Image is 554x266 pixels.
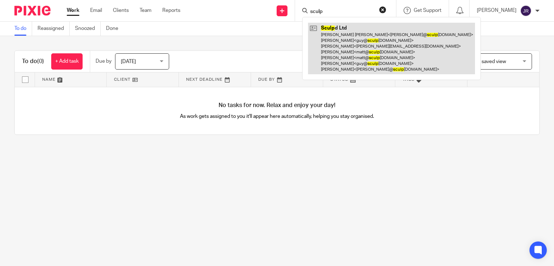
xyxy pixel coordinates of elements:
a: Snoozed [75,22,101,36]
a: Reassigned [38,22,70,36]
a: + Add task [51,53,83,70]
p: Due by [96,58,111,65]
a: To do [14,22,32,36]
a: Done [106,22,124,36]
p: [PERSON_NAME] [477,7,516,14]
a: Email [90,7,102,14]
img: svg%3E [520,5,532,17]
span: (0) [37,58,44,64]
span: [DATE] [121,59,136,64]
img: Pixie [14,6,50,15]
p: As work gets assigned to you it'll appear here automatically, helping you stay organised. [146,113,408,120]
a: Clients [113,7,129,14]
button: Clear [379,6,386,13]
h4: No tasks for now. Relax and enjoy your day! [15,102,539,109]
span: Get Support [414,8,441,13]
a: Reports [162,7,180,14]
h1: To do [22,58,44,65]
a: Work [67,7,79,14]
input: Search [309,9,374,15]
span: Select saved view [466,59,506,64]
a: Team [140,7,151,14]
